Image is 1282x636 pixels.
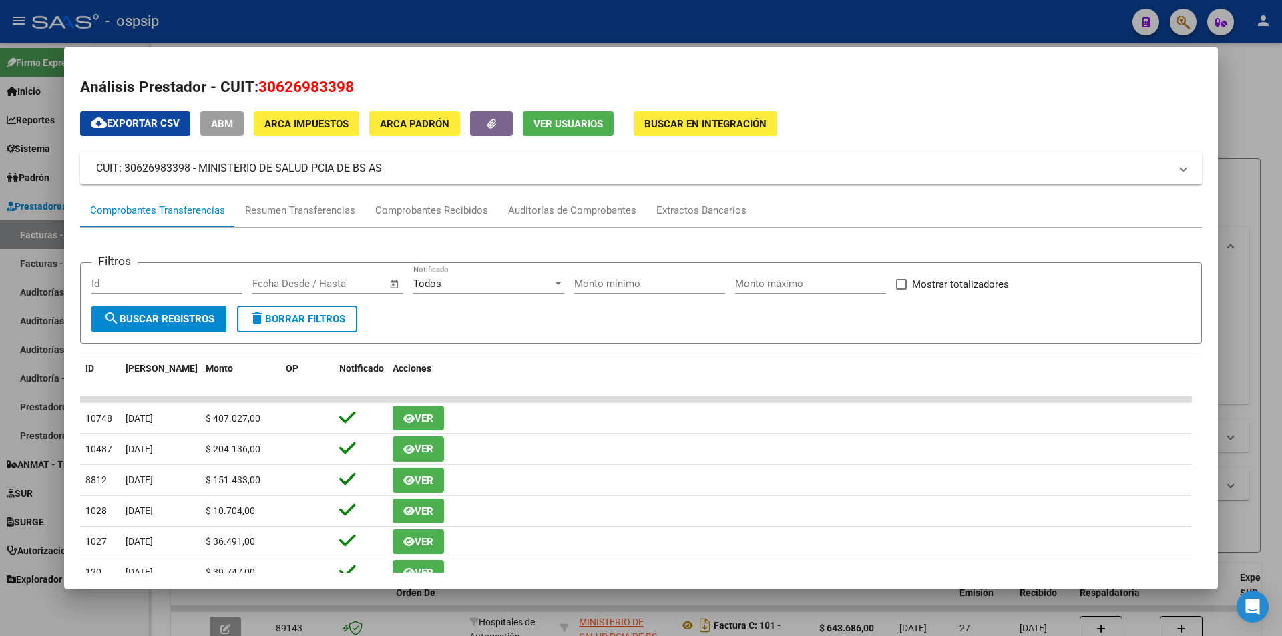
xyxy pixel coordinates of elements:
span: Buscar Registros [103,313,214,325]
button: Ver Usuarios [523,111,614,136]
span: [DATE] [126,474,153,485]
span: 10748 [85,413,112,424]
span: $ 151.433,00 [206,474,260,485]
span: Ver [415,474,433,487]
div: Resumen Transferencias [245,203,355,218]
span: $ 204.136,00 [206,444,260,454]
span: Monto [206,363,233,374]
mat-icon: delete [249,310,265,326]
datatable-header-cell: Acciones [387,354,1192,398]
span: [DATE] [126,567,153,577]
span: ABM [211,118,233,130]
button: Ver [393,406,444,430]
span: 10487 [85,444,112,454]
mat-icon: cloud_download [91,115,107,131]
button: ABM [200,111,244,136]
span: Ver [415,412,433,424]
span: Ver [415,536,433,548]
button: Buscar Registros [91,306,226,332]
span: $ 10.704,00 [206,505,255,516]
div: Open Intercom Messenger [1237,591,1269,623]
span: Exportar CSV [91,117,180,129]
span: Ver [415,567,433,579]
button: Open calendar [387,276,403,292]
span: OP [286,363,298,374]
div: Extractos Bancarios [656,203,746,218]
span: Mostrar totalizadores [912,276,1009,292]
span: [DATE] [126,536,153,547]
span: Buscar en Integración [644,118,767,130]
button: Borrar Filtros [237,306,357,332]
span: 1028 [85,505,107,516]
datatable-header-cell: Notificado [334,354,387,398]
button: Exportar CSV [80,111,190,136]
span: $ 36.491,00 [206,536,255,547]
span: 1027 [85,536,107,547]
mat-panel-title: CUIT: 30626983398 - MINISTERIO DE SALUD PCIA DE BS AS [96,160,1170,176]
datatable-header-cell: OP [280,354,334,398]
span: ID [85,363,94,374]
span: 120 [85,567,101,577]
span: [DATE] [126,444,153,454]
span: Ver Usuarios [533,118,603,130]
datatable-header-cell: Monto [200,354,280,398]
span: 8812 [85,474,107,485]
button: Ver [393,529,444,554]
span: 30626983398 [258,78,354,95]
button: Ver [393,499,444,523]
div: Auditorías de Comprobantes [508,203,636,218]
button: ARCA Impuestos [254,111,359,136]
datatable-header-cell: Fecha T. [120,354,200,398]
span: [DATE] [126,413,153,424]
span: Borrar Filtros [249,313,345,325]
div: Comprobantes Transferencias [90,203,225,218]
span: ARCA Impuestos [264,118,349,130]
h3: Filtros [91,252,138,270]
span: Acciones [393,363,431,374]
span: Notificado [339,363,384,374]
datatable-header-cell: ID [80,354,120,398]
span: Todos [413,278,441,290]
button: Ver [393,468,444,493]
button: ARCA Padrón [369,111,460,136]
span: ARCA Padrón [380,118,449,130]
div: Comprobantes Recibidos [375,203,488,218]
span: $ 407.027,00 [206,413,260,424]
span: Ver [415,505,433,517]
button: Ver [393,436,444,461]
span: [DATE] [126,505,153,516]
span: $ 39.747,00 [206,567,255,577]
h2: Análisis Prestador - CUIT: [80,76,1202,99]
button: Ver [393,560,444,585]
mat-expansion-panel-header: CUIT: 30626983398 - MINISTERIO DE SALUD PCIA DE BS AS [80,152,1202,184]
button: Buscar en Integración [634,111,777,136]
span: [PERSON_NAME] [126,363,198,374]
mat-icon: search [103,310,120,326]
input: Fecha fin [318,278,383,290]
span: Ver [415,444,433,456]
input: Fecha inicio [252,278,306,290]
